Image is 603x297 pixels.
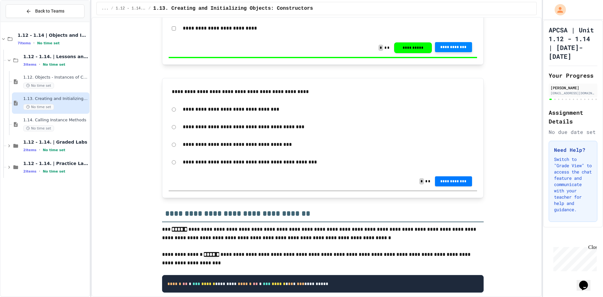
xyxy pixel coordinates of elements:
[548,3,568,17] div: My Account
[23,118,88,123] span: 1.14. Calling Instance Methods
[149,6,151,11] span: /
[23,75,88,80] span: 1.12. Objects - Instances of Classes
[18,32,88,38] span: 1.12 - 1.14 | Objects and Instances of Classes
[3,3,43,40] div: Chat with us now!Close
[33,41,35,46] span: •
[549,25,597,61] h1: APCSA | Unit 1.12 - 1.14 | [DATE]-[DATE]
[111,6,113,11] span: /
[153,5,313,12] span: 1.13. Creating and Initializing Objects: Constructors
[554,156,592,213] p: Switch to "Grade View" to access the chat feature and communicate with your teacher for help and ...
[554,146,592,154] h3: Need Help?
[23,125,54,131] span: No time set
[39,62,40,67] span: •
[43,169,65,173] span: No time set
[43,63,65,67] span: No time set
[551,85,595,91] div: [PERSON_NAME]
[6,4,84,18] button: Back to Teams
[43,148,65,152] span: No time set
[23,83,54,89] span: No time set
[551,245,597,271] iframe: chat widget
[102,6,109,11] span: ...
[18,41,31,45] span: 7 items
[39,147,40,152] span: •
[23,54,88,59] span: 1.12 - 1.14. | Lessons and Notes
[23,169,36,173] span: 2 items
[116,6,146,11] span: 1.12 - 1.14. | Lessons and Notes
[23,148,36,152] span: 2 items
[551,91,595,96] div: [EMAIL_ADDRESS][DOMAIN_NAME]
[23,139,88,145] span: 1.12 - 1.14. | Graded Labs
[577,272,597,291] iframe: chat widget
[37,41,60,45] span: No time set
[23,161,88,166] span: 1.12 - 1.14. | Practice Labs
[35,8,64,14] span: Back to Teams
[23,104,54,110] span: No time set
[39,169,40,174] span: •
[549,71,597,80] h2: Your Progress
[23,96,88,102] span: 1.13. Creating and Initializing Objects: Constructors
[549,128,597,136] div: No due date set
[549,108,597,126] h2: Assignment Details
[23,63,36,67] span: 3 items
